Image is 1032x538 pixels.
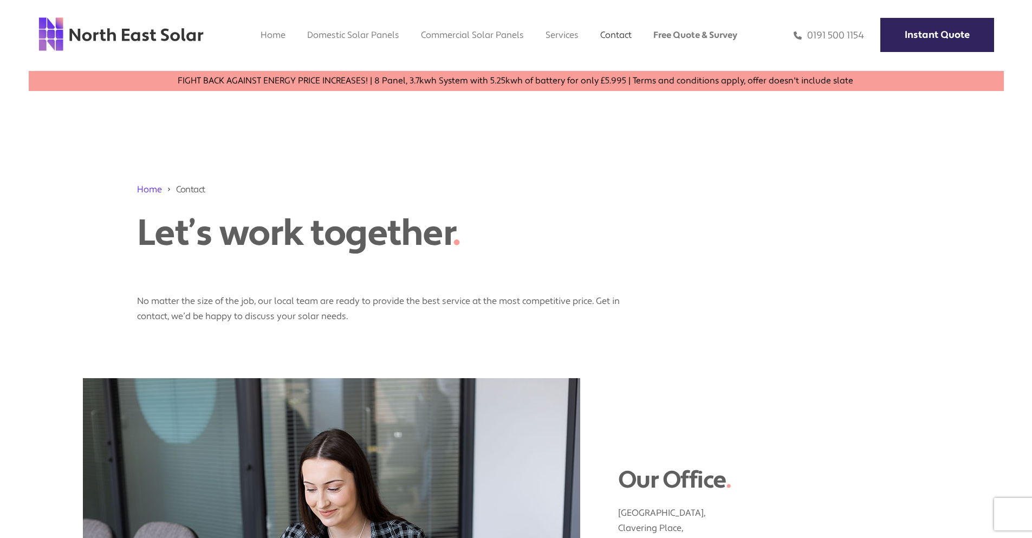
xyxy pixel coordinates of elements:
[452,210,460,257] span: .
[261,29,285,41] a: Home
[546,29,579,41] a: Services
[880,18,994,52] a: Instant Quote
[421,29,524,41] a: Commercial Solar Panels
[166,183,172,196] img: 211688_forward_arrow_icon.svg
[137,184,162,195] a: Home
[307,29,399,41] a: Domestic Solar Panels
[794,29,864,42] a: 0191 500 1154
[600,29,632,41] a: Contact
[137,283,625,324] p: No matter the size of the job, our local team are ready to provide the best service at the most c...
[794,29,802,42] img: phone icon
[38,16,204,52] img: north east solar logo
[137,212,543,255] h1: Let’s work together
[618,466,950,495] h2: Our Office
[176,183,205,196] span: Contact
[653,29,737,41] a: Free Quote & Survey
[726,465,731,495] span: .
